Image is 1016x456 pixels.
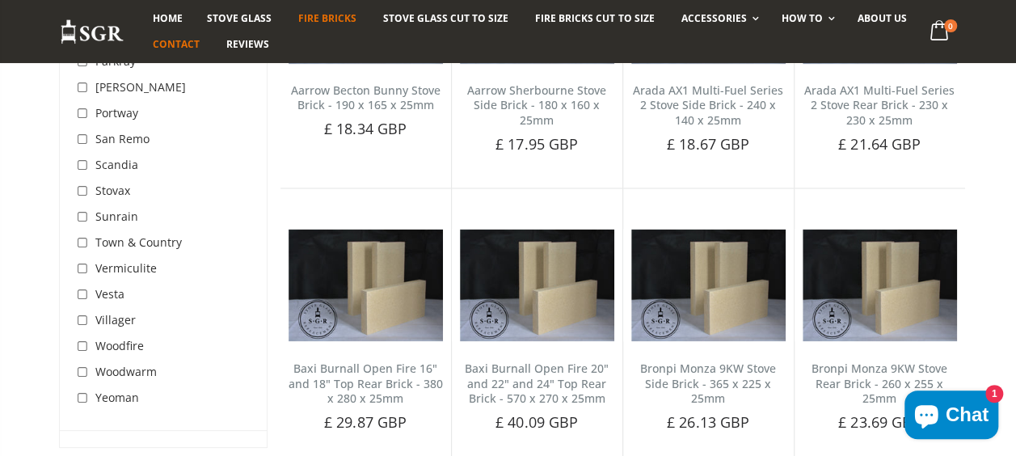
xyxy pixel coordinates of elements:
img: Baxi Burnall Open Fire 20" and 22" and 24" Top Rear Brick [460,229,614,340]
span: Stove Glass Cut To Size [383,11,508,25]
span: Home [153,11,183,25]
span: About us [858,11,907,25]
a: Bronpi Monza 9KW Stove Side Brick - 365 x 225 x 25mm [640,360,776,406]
span: Sunrain [95,209,138,224]
a: How To [769,6,843,32]
a: Aarrow Becton Bunny Stove Brick - 190 x 165 x 25mm [291,82,441,113]
span: Stove Glass [207,11,272,25]
span: 0 [944,19,957,32]
a: About us [845,6,919,32]
span: How To [782,11,823,25]
span: £ 23.69 GBP [838,412,921,431]
span: Fire Bricks [298,11,356,25]
a: Fire Bricks [286,6,369,32]
span: Vesta [95,286,124,302]
span: Contact [153,37,200,51]
span: £ 18.67 GBP [667,134,749,154]
a: Aarrow Sherbourne Stove Side Brick - 180 x 160 x 25mm [467,82,606,129]
a: Stove Glass [195,6,284,32]
img: Bronpi Monza 9KW Stove Side Brick [631,229,786,340]
span: £ 40.09 GBP [495,412,578,431]
a: Baxi Burnall Open Fire 20" and 22" and 24" Top Rear Brick - 570 x 270 x 25mm [465,360,609,406]
span: San Remo [95,131,150,146]
a: 0 [923,16,956,48]
a: Fire Bricks Cut To Size [523,6,666,32]
span: Villager [95,312,136,327]
span: Woodwarm [95,364,157,379]
span: Woodfire [95,338,144,353]
span: Accessories [681,11,746,25]
a: Contact [141,32,212,57]
span: Fire Bricks Cut To Size [535,11,654,25]
span: Scandia [95,157,138,172]
span: Stovax [95,183,130,198]
span: Portway [95,105,138,120]
a: Bronpi Monza 9KW Stove Rear Brick - 260 x 255 x 25mm [812,360,947,406]
span: Vermiculite [95,260,157,276]
span: £ 26.13 GBP [667,412,749,431]
img: Stove Glass Replacement [60,19,124,45]
span: £ 18.34 GBP [324,119,407,138]
a: Arada AX1 Multi-Fuel Series 2 Stove Rear Brick - 230 x 230 x 25mm [804,82,955,129]
a: Baxi Burnall Open Fire 16" and 18" Top Rear Brick - 380 x 280 x 25mm [289,360,443,406]
span: £ 21.64 GBP [838,134,921,154]
inbox-online-store-chat: Shopify online store chat [900,391,1003,443]
span: £ 29.87 GBP [324,412,407,431]
a: Accessories [668,6,766,32]
a: Arada AX1 Multi-Fuel Series 2 Stove Side Brick - 240 x 140 x 25mm [633,82,783,129]
span: Town & Country [95,234,182,250]
span: £ 17.95 GBP [495,134,578,154]
span: Reviews [226,37,269,51]
span: [PERSON_NAME] [95,79,186,95]
img: Baxi Burnall Open Fire 16" and 18" Top Rear Brick [289,229,443,340]
a: Home [141,6,195,32]
a: Stove Glass Cut To Size [371,6,521,32]
a: Reviews [214,32,281,57]
span: Yeoman [95,390,139,405]
img: Bronpi Monza 9KW Stove Rear Brick [803,229,957,340]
